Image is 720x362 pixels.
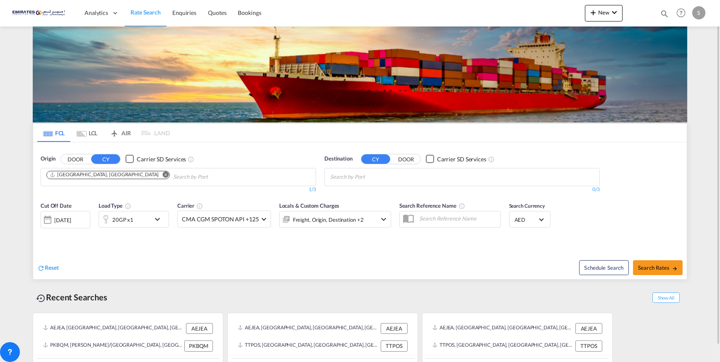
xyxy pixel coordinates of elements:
[41,202,72,209] span: Cut Off Date
[130,9,161,16] span: Rate Search
[172,9,196,16] span: Enquiries
[184,340,213,351] div: PKBQM
[330,170,409,184] input: Chips input.
[43,340,182,351] div: PKBQM, Muhammad Bin Qasim/Karachi, Pakistan, Indian Subcontinent, Asia Pacific
[432,340,573,351] div: TTPOS, Port-of-Spain, Trinidad and Tobago, Caribbean, Americas
[37,124,70,142] md-tab-item: FCL
[37,264,45,272] md-icon: icon-refresh
[399,202,465,209] span: Search Reference Name
[45,168,255,184] md-chips-wrap: Chips container. Use arrow keys to select chips.
[381,340,408,351] div: TTPOS
[45,264,59,271] span: Reset
[391,154,420,164] button: DOOR
[660,9,669,18] md-icon: icon-magnify
[238,323,379,334] div: AEJEA, Jebel Ali, United Arab Emirates, Middle East, Middle East
[324,186,600,193] div: 0/3
[437,155,486,163] div: Carrier SD Services
[61,154,90,164] button: DOOR
[104,124,137,142] md-tab-item: AIR
[137,155,186,163] div: Carrier SD Services
[186,323,213,334] div: AEJEA
[509,203,545,209] span: Search Currency
[126,155,186,163] md-checkbox: Checkbox No Ink
[85,9,108,17] span: Analytics
[585,5,623,22] button: icon-plus 400-fgNewicon-chevron-down
[54,216,71,224] div: [DATE]
[109,128,119,134] md-icon: icon-airplane
[652,292,680,303] span: Show All
[41,186,316,193] div: 1/3
[575,323,602,334] div: AEJEA
[674,6,688,20] span: Help
[515,216,538,223] span: AED
[41,155,56,163] span: Origin
[633,260,683,275] button: Search Ratesicon-arrow-right
[188,156,194,163] md-icon: Unchecked: Search for CY (Container Yard) services for all selected carriers.Checked : Search for...
[638,264,678,271] span: Search Rates
[674,6,692,21] div: Help
[379,214,389,224] md-icon: icon-chevron-down
[182,215,259,223] span: CMA CGM SPOTON API +125
[692,6,706,19] div: S
[361,154,390,164] button: CY
[459,203,465,209] md-icon: Your search will be saved by the below given name
[329,168,412,184] md-chips-wrap: Chips container with autocompletion. Enter the text area, type text to search, and then use the u...
[49,171,160,178] div: Press delete to remove this chip.
[91,154,120,164] button: CY
[238,340,379,351] div: TTPOS, Port-of-Spain, Trinidad and Tobago, Caribbean, Americas
[196,203,203,209] md-icon: The selected Trucker/Carrierwill be displayed in the rate results If the rates are from another f...
[415,212,500,225] input: Search Reference Name
[177,202,203,209] span: Carrier
[660,9,669,22] div: icon-magnify
[238,9,261,16] span: Bookings
[99,202,131,209] span: Load Type
[157,171,169,180] button: Remove
[33,142,687,279] div: OriginDOOR CY Checkbox No InkUnchecked: Search for CY (Container Yard) services for all selected ...
[426,155,486,163] md-checkbox: Checkbox No Ink
[99,211,169,228] div: 20GP x1icon-chevron-down
[41,228,47,239] md-datepicker: Select
[125,203,131,209] md-icon: icon-information-outline
[672,266,678,271] md-icon: icon-arrow-right
[324,155,353,163] span: Destination
[43,323,184,334] div: AEJEA, Jebel Ali, United Arab Emirates, Middle East, Middle East
[293,214,364,225] div: Freight Origin Destination Destination Custom Factory Stuffing
[36,293,46,303] md-icon: icon-backup-restore
[41,211,90,228] div: [DATE]
[37,264,59,273] div: icon-refreshReset
[575,340,602,351] div: TTPOS
[33,26,687,122] img: LCL+%26+FCL+BACKGROUND.png
[279,202,340,209] span: Locals & Custom Charges
[112,214,133,225] div: 20GP x1
[33,288,111,307] div: Recent Searches
[432,323,573,334] div: AEJEA, Jebel Ali, United Arab Emirates, Middle East, Middle East
[279,211,391,228] div: Freight Origin Destination Destination Custom Factory Stuffingicon-chevron-down
[579,260,629,275] button: Note: By default Schedule search will only considerorigin ports, destination ports and cut off da...
[208,9,226,16] span: Quotes
[609,7,619,17] md-icon: icon-chevron-down
[152,214,167,224] md-icon: icon-chevron-down
[12,4,68,22] img: c67187802a5a11ec94275b5db69a26e6.png
[488,156,495,163] md-icon: Unchecked: Search for CY (Container Yard) services for all selected carriers.Checked : Search for...
[49,171,159,178] div: Jebel Ali, AEJEA
[37,124,170,142] md-pagination-wrapper: Use the left and right arrow keys to navigate between tabs
[70,124,104,142] md-tab-item: LCL
[381,323,408,334] div: AEJEA
[173,170,252,184] input: Chips input.
[588,9,619,16] span: New
[514,213,546,225] md-select: Select Currency: د.إ AEDUnited Arab Emirates Dirham
[588,7,598,17] md-icon: icon-plus 400-fg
